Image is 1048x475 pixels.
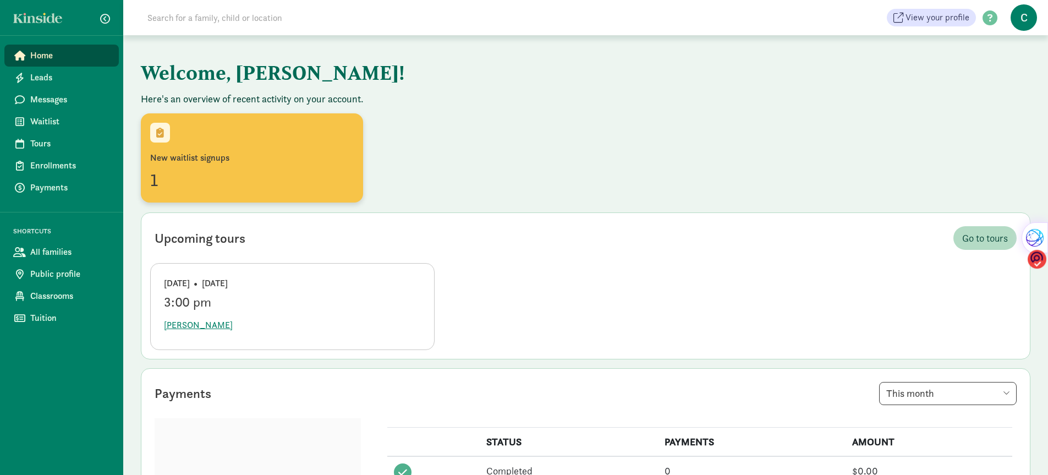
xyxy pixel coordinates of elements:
a: Tours [4,133,119,155]
div: [DATE] • [DATE] [164,277,421,290]
img: o1IwAAAABJRU5ErkJggg== [1028,249,1046,270]
span: Go to tours [962,231,1008,245]
input: Search for a family, child or location [141,7,449,29]
button: [PERSON_NAME] [164,314,233,336]
span: Waitlist [30,115,110,128]
span: Tuition [30,312,110,325]
span: All families [30,245,110,259]
span: Public profile [30,267,110,281]
a: Home [4,45,119,67]
a: Messages [4,89,119,111]
div: Upcoming tours [155,228,245,248]
th: AMOUNT [846,428,1012,457]
a: Enrollments [4,155,119,177]
a: All families [4,241,119,263]
span: Payments [30,181,110,194]
a: Public profile [4,263,119,285]
a: Waitlist [4,111,119,133]
a: Leads [4,67,119,89]
span: [PERSON_NAME] [164,319,233,332]
a: Go to tours [953,226,1017,250]
span: Messages [30,93,110,106]
span: View your profile [906,11,969,24]
iframe: Chat Widget [993,422,1048,475]
a: Payments [4,177,119,199]
a: View your profile [887,9,976,26]
div: 3:00 pm [164,294,421,310]
span: Classrooms [30,290,110,303]
span: Tours [30,137,110,150]
a: Tuition [4,307,119,329]
span: C [1011,4,1037,31]
p: Here's an overview of recent activity on your account. [141,92,1030,106]
div: 1 [150,167,354,193]
span: Enrollments [30,159,110,172]
h1: Welcome, [PERSON_NAME]! [141,53,685,92]
a: New waitlist signups1 [141,114,363,204]
th: PAYMENTS [658,428,846,457]
span: Home [30,49,110,62]
th: STATUS [480,428,658,457]
a: Classrooms [4,285,119,307]
div: New waitlist signups [150,151,354,165]
span: Leads [30,71,110,84]
div: Payments [155,384,211,403]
